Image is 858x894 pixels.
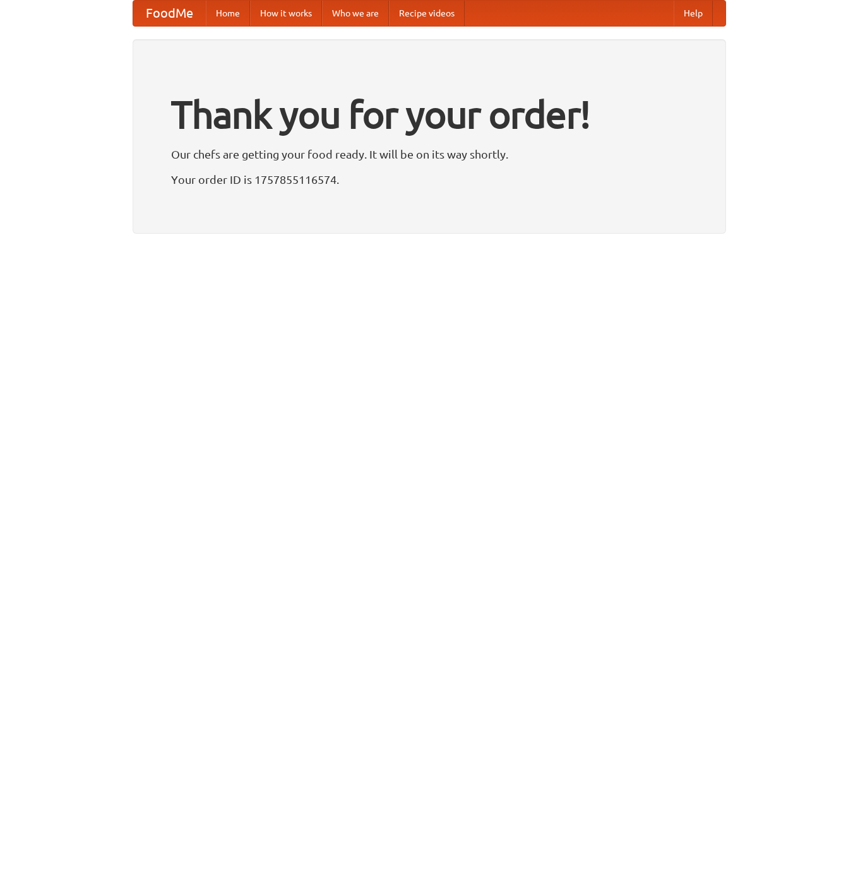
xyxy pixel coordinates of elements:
a: Help [674,1,713,26]
p: Our chefs are getting your food ready. It will be on its way shortly. [171,145,688,164]
p: Your order ID is 1757855116574. [171,170,688,189]
a: FoodMe [133,1,206,26]
a: Home [206,1,250,26]
a: Recipe videos [389,1,465,26]
a: Who we are [322,1,389,26]
h1: Thank you for your order! [171,84,688,145]
a: How it works [250,1,322,26]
